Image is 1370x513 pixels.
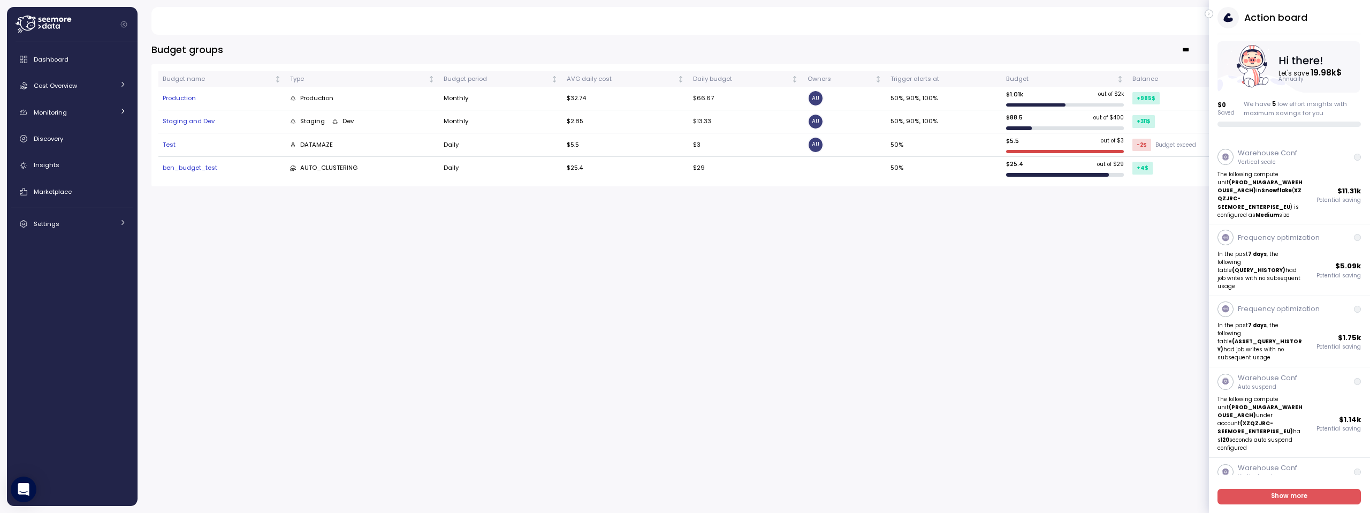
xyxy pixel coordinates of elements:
[34,55,68,64] span: Dashboard
[808,74,873,84] div: Owners
[1249,322,1267,329] strong: 7 days
[1218,109,1235,117] p: Saved
[1097,161,1124,168] p: out of $ 29
[1093,114,1124,122] p: out of $ 400
[1280,76,1305,83] text: Annually
[290,140,333,150] div: DATAMAZE
[1218,187,1302,210] strong: XZQZJRC-SEEMORE_ENTERPISE_EU
[1312,67,1343,78] tspan: 19.98k $
[1336,261,1361,271] p: $ 5.09k
[1132,74,1260,84] div: Balance
[11,477,36,502] div: Open Intercom Messenger
[1338,186,1361,197] p: $ 11.31k
[439,133,562,156] td: Daily
[163,94,281,103] div: Production
[1232,267,1286,274] strong: (QUERY_HISTORY)
[1272,489,1308,504] span: Show more
[562,133,689,156] td: $5.5
[163,140,281,150] div: Test
[11,102,133,123] a: Monitoring
[11,181,133,202] a: Marketplace
[1006,160,1023,168] p: $ 25.4
[1238,148,1299,159] p: Warehouse Conf.
[439,157,562,179] td: Daily
[11,128,133,149] a: Discovery
[1218,250,1304,291] p: In the past , the following table had job writes with no subsequent usage
[286,71,439,87] th: TypeNot sorted
[689,157,803,179] td: $29
[1132,162,1153,174] div: +4 $
[1238,159,1299,166] p: Vertical scale
[1128,71,1274,87] th: BalanceNot sorted
[890,74,998,84] div: Trigger alerts at
[158,71,286,87] th: Budget nameNot sorted
[1209,296,1370,367] a: Frequency optimizationIn the past7 days, the following table(ASSET_QUERY_HISTORY)had job writes w...
[677,76,684,83] div: Not sorted
[1002,71,1128,87] th: BudgetNot sorted
[1006,90,1023,99] p: $ 1.01k
[1218,420,1293,435] strong: (XZQZJRC-SEEMORE_ENTERPISE_EU)
[290,74,426,84] div: Type
[567,74,675,84] div: AVG daily cost
[1338,333,1361,343] p: $ 1.75k
[1244,100,1361,117] div: We have low effort insights with maximum savings for you
[332,117,354,126] div: Dev
[34,134,63,143] span: Discovery
[874,76,882,83] div: Not sorted
[693,74,790,84] div: Daily budget
[1209,142,1370,224] a: Warehouse Conf.Vertical scaleThe following compute unit(PROD_NIAGARA_WAREHOUSE_ARCH)inSnowflake(X...
[551,76,558,83] div: Not sorted
[562,157,689,179] td: $25.4
[1218,395,1304,452] p: The following compute unit under account has seconds auto suspend configured
[1209,367,1370,457] a: Warehouse Conf.Auto suspendThe following compute unit(PROD_NIAGARA_WAREHOUSE_ARCH)under account(X...
[791,76,798,83] div: Not sorted
[1132,139,1151,151] div: -2 $
[290,163,358,173] div: AUTO_CLUSTERING
[1238,463,1299,473] p: Warehouse Conf.
[809,138,823,152] span: AU
[1272,100,1276,108] span: 5
[1218,321,1304,362] p: In the past , the following table had job writes with no subsequent usage
[1101,137,1124,145] p: out of $ 3
[1317,343,1361,351] p: Potential saving
[117,20,131,28] button: Collapse navigation
[1132,92,1160,104] div: +985 $
[886,110,1002,133] td: 50%, 90%, 100%
[1339,414,1361,425] p: $ 1.14k
[1218,338,1303,353] strong: (ASSET_QUERY_HISTORY)
[1244,11,1307,24] h3: Action board
[439,71,562,87] th: Budget periodNot sorted
[1256,212,1280,218] strong: Medium
[1209,224,1370,296] a: Frequency optimizationIn the past7 days, the following table(QUERY_HISTORY)had job writes with no...
[1155,141,1196,149] p: Budget exceed
[1098,90,1124,98] p: out of $ 2k
[562,71,689,87] th: AVG daily costNot sorted
[689,87,803,110] td: $66.67
[1238,304,1320,314] p: Frequency optimization
[11,213,133,235] a: Settings
[1317,197,1361,204] p: Potential saving
[1218,101,1235,109] p: $ 0
[1218,170,1304,219] p: The following compute unit in ( ) is configured as size
[34,161,59,169] span: Insights
[803,71,886,87] th: OwnersNot sorted
[1317,272,1361,280] p: Potential saving
[1238,373,1299,383] p: Warehouse Conf.
[34,220,59,228] span: Settings
[689,110,803,133] td: $13.33
[163,74,272,84] div: Budget name
[290,117,325,126] div: Staging
[290,94,334,103] div: Production
[1221,436,1230,443] strong: 120
[886,133,1002,156] td: 50%
[163,117,281,126] div: Staging and Dev
[274,76,281,83] div: Not sorted
[1262,187,1292,194] strong: Snowflake
[1218,179,1303,194] strong: (PROD_NIAGARA_WAREHOUSE_ARCH)
[1238,383,1299,391] p: Auto suspend
[11,49,133,70] a: Dashboard
[34,81,77,90] span: Cost Overview
[11,155,133,176] a: Insights
[1116,76,1124,83] div: Not sorted
[11,75,133,96] a: Cost Overview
